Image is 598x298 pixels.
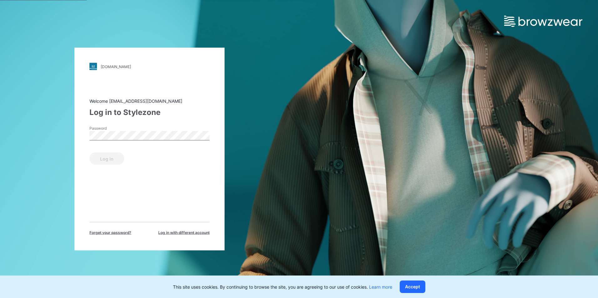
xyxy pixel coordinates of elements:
img: stylezone-logo.562084cfcfab977791bfbf7441f1a819.svg [89,63,97,70]
div: Log in to Stylezone [89,107,210,118]
span: Forget your password? [89,230,131,236]
span: Log in with different account [158,230,210,236]
img: browzwear-logo.e42bd6dac1945053ebaf764b6aa21510.svg [504,16,582,27]
p: This site uses cookies. By continuing to browse the site, you are agreeing to our use of cookies. [173,284,392,290]
a: Learn more [369,284,392,290]
div: [DOMAIN_NAME] [101,64,131,69]
button: Accept [400,281,425,293]
div: Welcome [EMAIL_ADDRESS][DOMAIN_NAME] [89,98,210,104]
a: [DOMAIN_NAME] [89,63,210,70]
label: Password [89,126,133,131]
